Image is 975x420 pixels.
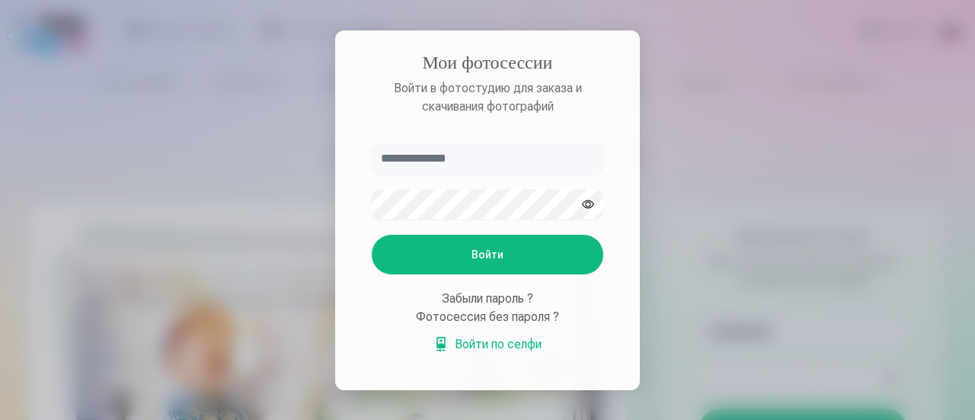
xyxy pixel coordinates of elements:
div: Забыли пароль ? [372,290,603,308]
p: Войти в фотостудию для заказа и скачивания фотографий [356,79,619,116]
h4: Мои фотосессии [356,52,619,79]
button: Войти [372,235,603,274]
div: Фотосессия без пароля ? [372,308,603,326]
a: Войти по селфи [433,335,542,354]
